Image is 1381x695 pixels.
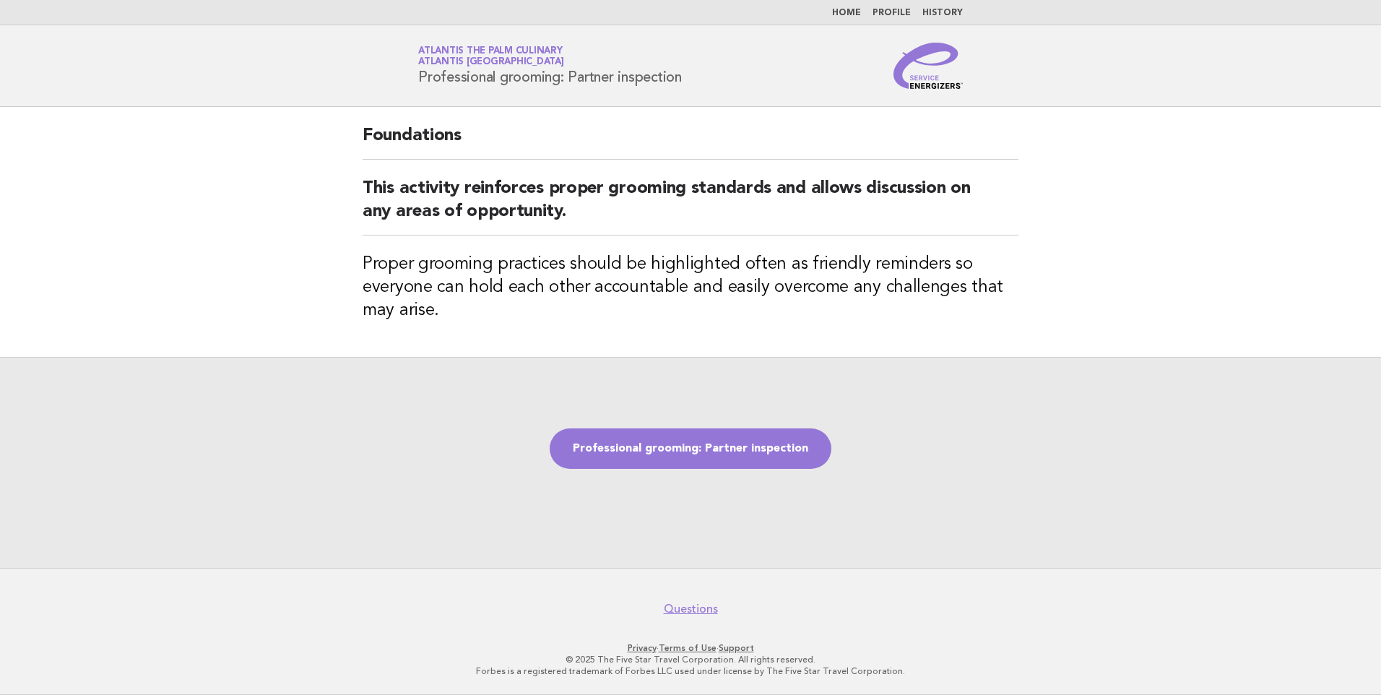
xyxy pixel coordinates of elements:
h1: Professional grooming: Partner inspection [418,47,682,85]
h2: This activity reinforces proper grooming standards and allows discussion on any areas of opportun... [363,177,1018,236]
a: Profile [873,9,911,17]
a: Home [832,9,861,17]
a: History [922,9,963,17]
a: Atlantis The Palm CulinaryAtlantis [GEOGRAPHIC_DATA] [418,46,564,66]
h2: Foundations [363,124,1018,160]
p: Forbes is a registered trademark of Forbes LLC used under license by The Five Star Travel Corpora... [248,665,1133,677]
a: Questions [664,602,718,616]
h3: Proper grooming practices should be highlighted often as friendly reminders so everyone can hold ... [363,253,1018,322]
a: Professional grooming: Partner inspection [550,428,831,469]
span: Atlantis [GEOGRAPHIC_DATA] [418,58,564,67]
p: © 2025 The Five Star Travel Corporation. All rights reserved. [248,654,1133,665]
p: · · [248,642,1133,654]
img: Service Energizers [893,43,963,89]
a: Terms of Use [659,643,717,653]
a: Support [719,643,754,653]
a: Privacy [628,643,657,653]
